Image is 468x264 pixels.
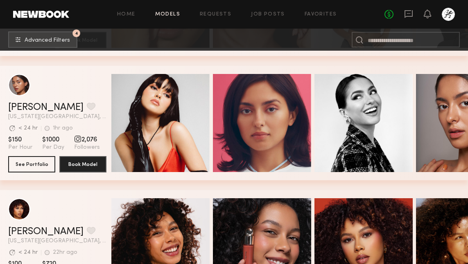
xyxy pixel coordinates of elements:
a: Home [117,12,136,17]
span: Per Hour [8,144,32,151]
span: [US_STATE][GEOGRAPHIC_DATA], [GEOGRAPHIC_DATA] [8,238,106,244]
span: [US_STATE][GEOGRAPHIC_DATA], [GEOGRAPHIC_DATA] [8,114,106,120]
button: See Portfolio [8,156,55,172]
span: $1000 [42,136,64,144]
div: 1hr ago [53,125,73,131]
span: Per Day [42,144,64,151]
div: < 24 hr [18,125,38,131]
a: [PERSON_NAME] [8,227,84,237]
div: 22hr ago [53,250,77,255]
a: Requests [200,12,231,17]
span: 2,076 [74,136,100,144]
span: $150 [8,136,32,144]
button: 4Advanced Filters [8,31,77,48]
a: [PERSON_NAME] [8,103,84,112]
a: Job Posts [251,12,285,17]
span: Followers [74,144,100,151]
a: Models [155,12,180,17]
button: Book Model [59,156,106,172]
span: 4 [75,31,78,35]
div: < 24 hr [18,250,38,255]
a: Favorites [305,12,337,17]
span: Advanced Filters [25,38,70,43]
